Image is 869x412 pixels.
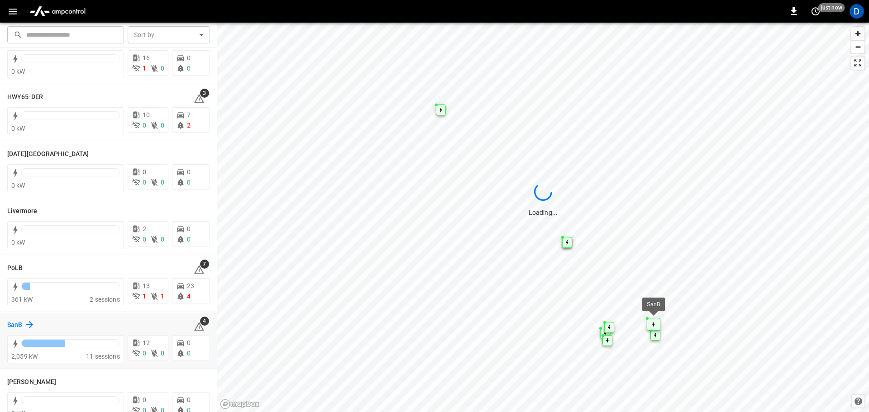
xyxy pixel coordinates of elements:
[220,399,260,409] a: Mapbox homepage
[200,260,209,269] span: 7
[161,350,164,357] span: 0
[187,54,191,62] span: 0
[143,339,150,346] span: 12
[818,3,845,12] span: just now
[187,282,194,289] span: 23
[11,125,25,132] span: 0 kW
[90,296,120,303] span: 2 sessions
[26,3,89,20] img: ampcontrol.io logo
[143,293,146,300] span: 1
[217,23,869,412] canvas: Map
[647,300,660,309] div: SanB
[7,206,37,216] h6: Livermore
[187,293,191,300] span: 4
[200,89,209,98] span: 3
[7,263,23,273] h6: PoLB
[143,350,146,357] span: 0
[11,353,38,360] span: 2,059 kW
[187,168,191,175] span: 0
[187,236,191,243] span: 0
[143,236,146,243] span: 0
[187,111,191,118] span: 7
[562,237,572,248] div: Map marker
[650,330,660,341] div: Map marker
[143,111,150,118] span: 10
[187,179,191,186] span: 0
[187,339,191,346] span: 0
[143,179,146,186] span: 0
[143,396,146,403] span: 0
[143,65,146,72] span: 1
[187,396,191,403] span: 0
[161,236,164,243] span: 0
[200,317,209,326] span: 4
[187,225,191,232] span: 0
[161,122,164,129] span: 0
[187,350,191,357] span: 0
[7,149,89,159] h6: Karma Center
[161,65,164,72] span: 0
[143,282,150,289] span: 13
[161,179,164,186] span: 0
[143,168,146,175] span: 0
[143,122,146,129] span: 0
[143,225,146,232] span: 2
[808,4,823,19] button: set refresh interval
[11,68,25,75] span: 0 kW
[143,54,150,62] span: 16
[161,293,164,300] span: 1
[11,182,25,189] span: 0 kW
[86,353,120,360] span: 11 sessions
[7,320,22,330] h6: SanB
[7,377,56,387] h6: Vernon
[602,335,612,346] div: Map marker
[11,239,25,246] span: 0 kW
[851,41,864,53] span: Zoom out
[851,27,864,40] button: Zoom in
[851,40,864,53] button: Zoom out
[187,65,191,72] span: 0
[7,92,43,102] h6: HWY65-DER
[850,4,864,19] div: profile-icon
[187,122,191,129] span: 2
[436,104,446,115] div: Map marker
[600,328,610,339] div: Map marker
[529,209,558,216] span: Loading...
[604,322,614,333] div: Map marker
[11,296,33,303] span: 361 kW
[647,318,660,331] div: Map marker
